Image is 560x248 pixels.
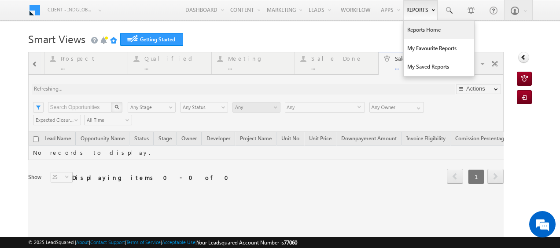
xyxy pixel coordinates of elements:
[126,239,161,245] a: Terms of Service
[162,239,195,245] a: Acceptable Use
[28,238,297,247] span: © 2025 LeadSquared | | | | |
[48,5,94,14] span: Client - indglobal1 (77060)
[120,33,183,46] a: Getting Started
[404,58,474,76] a: My Saved Reports
[76,239,89,245] a: About
[90,239,125,245] a: Contact Support
[284,239,297,246] span: 77060
[404,39,474,58] a: My Favourite Reports
[404,21,474,39] a: Reports Home
[197,239,297,246] span: Your Leadsquared Account Number is
[28,32,85,46] span: Smart Views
